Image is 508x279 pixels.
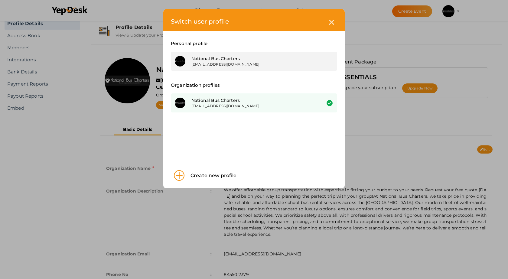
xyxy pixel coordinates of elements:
img: JJVZB2LK_small.png [175,56,185,67]
label: Switch user profile [171,17,229,26]
div: National Bus Charters [191,97,312,103]
label: Organization profiles [171,82,220,89]
img: FCVOJLAO_small.png [175,98,185,108]
div: Create new profile [184,172,237,180]
img: plus.svg [174,170,184,181]
div: [EMAIL_ADDRESS][DOMAIN_NAME] [191,62,312,67]
div: National Bus Charters [191,56,312,62]
div: [EMAIL_ADDRESS][DOMAIN_NAME] [191,103,312,109]
label: Personal profile [171,40,207,47]
img: success.svg [327,100,333,106]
